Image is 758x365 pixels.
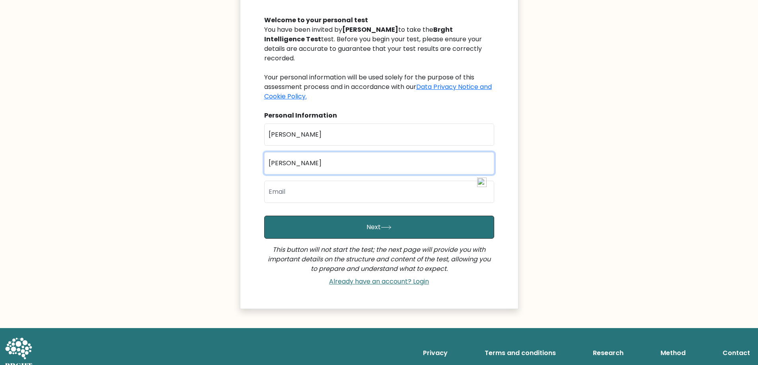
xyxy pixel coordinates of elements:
input: Email [264,181,494,203]
a: Research [590,345,627,361]
div: You have been invited by to take the test. Before you begin your test, please ensure your details... [264,25,494,101]
input: First name [264,124,494,146]
button: Next [264,216,494,239]
input: Last name [264,152,494,174]
a: Contact [719,345,753,361]
a: Data Privacy Notice and Cookie Policy. [264,82,492,101]
img: npw-badge-icon-locked.svg [477,178,487,187]
b: [PERSON_NAME] [342,25,398,34]
div: Personal Information [264,111,494,120]
a: Terms and conditions [481,345,559,361]
i: This button will not start the test; the next page will provide you with important details on the... [268,245,491,273]
a: Already have an account? Login [326,277,432,286]
div: Welcome to your personal test [264,15,494,25]
a: Privacy [420,345,451,361]
a: Method [657,345,689,361]
b: Brght Intelligence Test [264,25,453,44]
